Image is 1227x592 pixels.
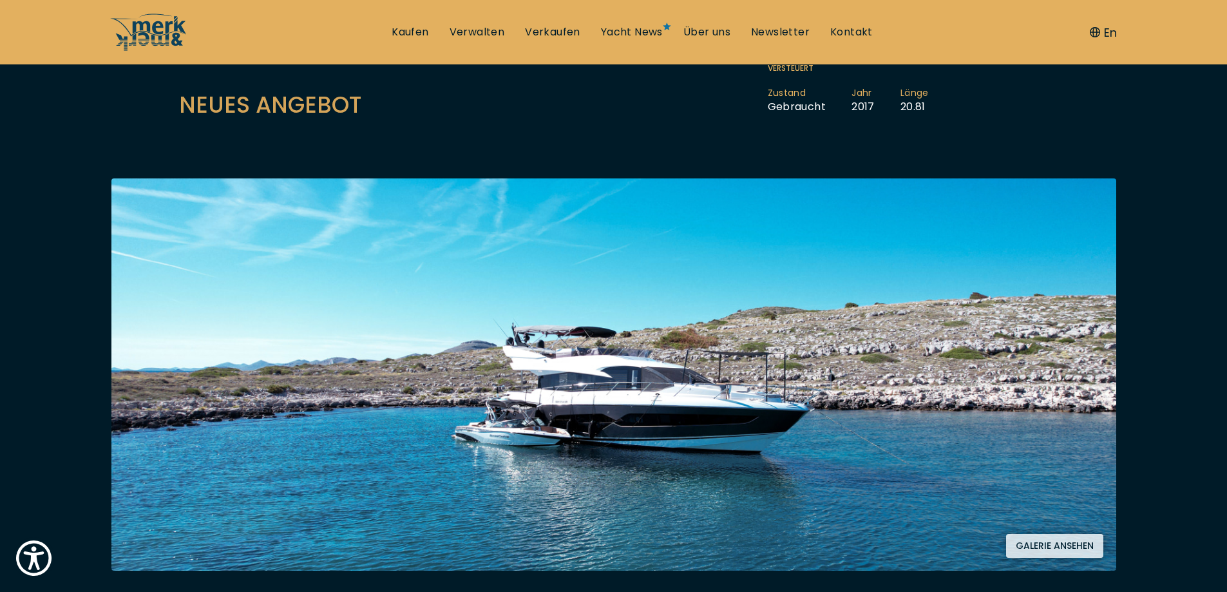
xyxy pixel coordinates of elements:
button: En [1090,24,1117,41]
button: Show Accessibility Preferences [13,537,55,579]
h2: NEUES ANGEBOT [179,89,588,120]
a: Yacht News [601,25,663,39]
span: Versteuert [768,62,1049,74]
span: Zustand [768,87,826,100]
img: Merk&Merk [111,178,1116,571]
li: 2017 [851,87,900,114]
a: Kontakt [830,25,873,39]
span: Länge [900,87,929,100]
span: Jahr [851,87,875,100]
li: Gebraucht [768,87,852,114]
button: Galerie ansehen [1006,534,1103,558]
a: Verkaufen [525,25,580,39]
a: Newsletter [751,25,810,39]
a: Kaufen [392,25,428,39]
a: Verwalten [450,25,505,39]
a: Über uns [683,25,730,39]
li: 20.81 [900,87,955,114]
